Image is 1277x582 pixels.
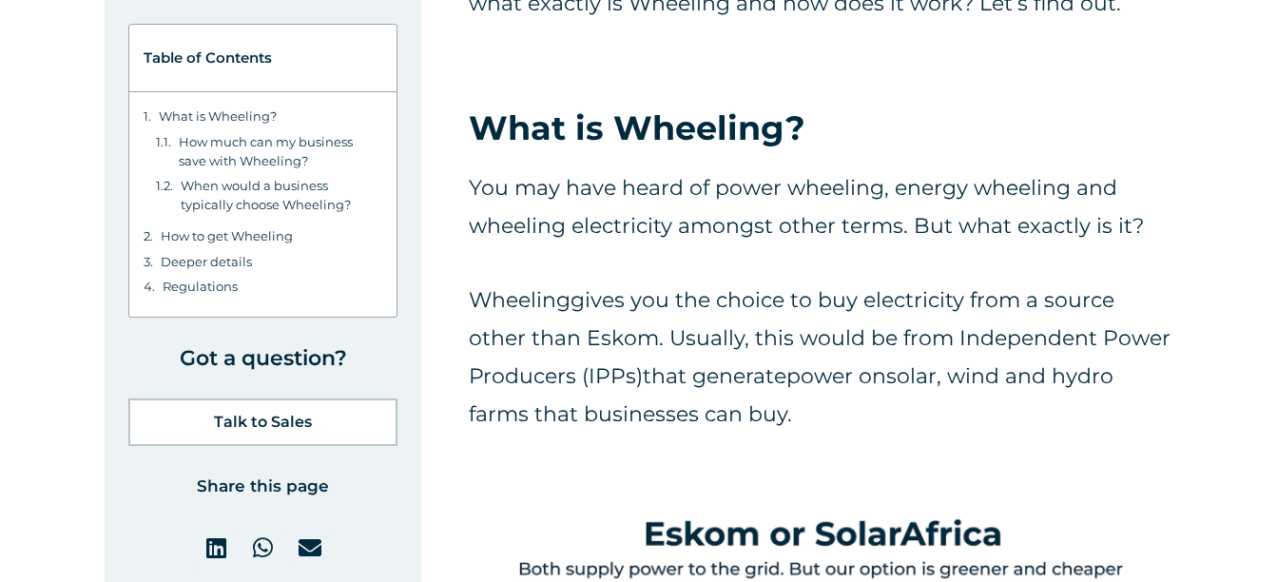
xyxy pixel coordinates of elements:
h3: What is Wheeling? [469,107,1172,150]
a: When would a business typically choose Wheeling? [181,176,382,214]
h6: Got a question? [128,337,397,379]
div: Share on linkedin [195,527,238,570]
span: You may have heard of power wheeling, energy wheeling and wheeling electricity amongst other term... [469,175,1144,239]
div: Table of Contents [144,39,382,77]
a: Talk to Sales [128,398,397,446]
span: s you the choice to buy electricity from a source other than Eskom. Usually, this would be from I... [469,287,1171,389]
a: What is Wheeling? [159,107,277,126]
span: that generate [643,363,786,389]
a: Deeper details [161,252,252,271]
h6: Share this page [128,465,397,508]
div: Share on email [288,527,331,570]
div: Share on whatsapp [242,527,284,570]
a: Regulations [163,277,238,296]
a: How much can my business save with Wheeling? [179,132,382,170]
span: Talk to Sales [214,415,312,430]
a: How to get Wheeling [161,226,293,245]
span: Wheeling [469,287,571,313]
span: give [571,287,614,313]
span: power on [786,363,886,389]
